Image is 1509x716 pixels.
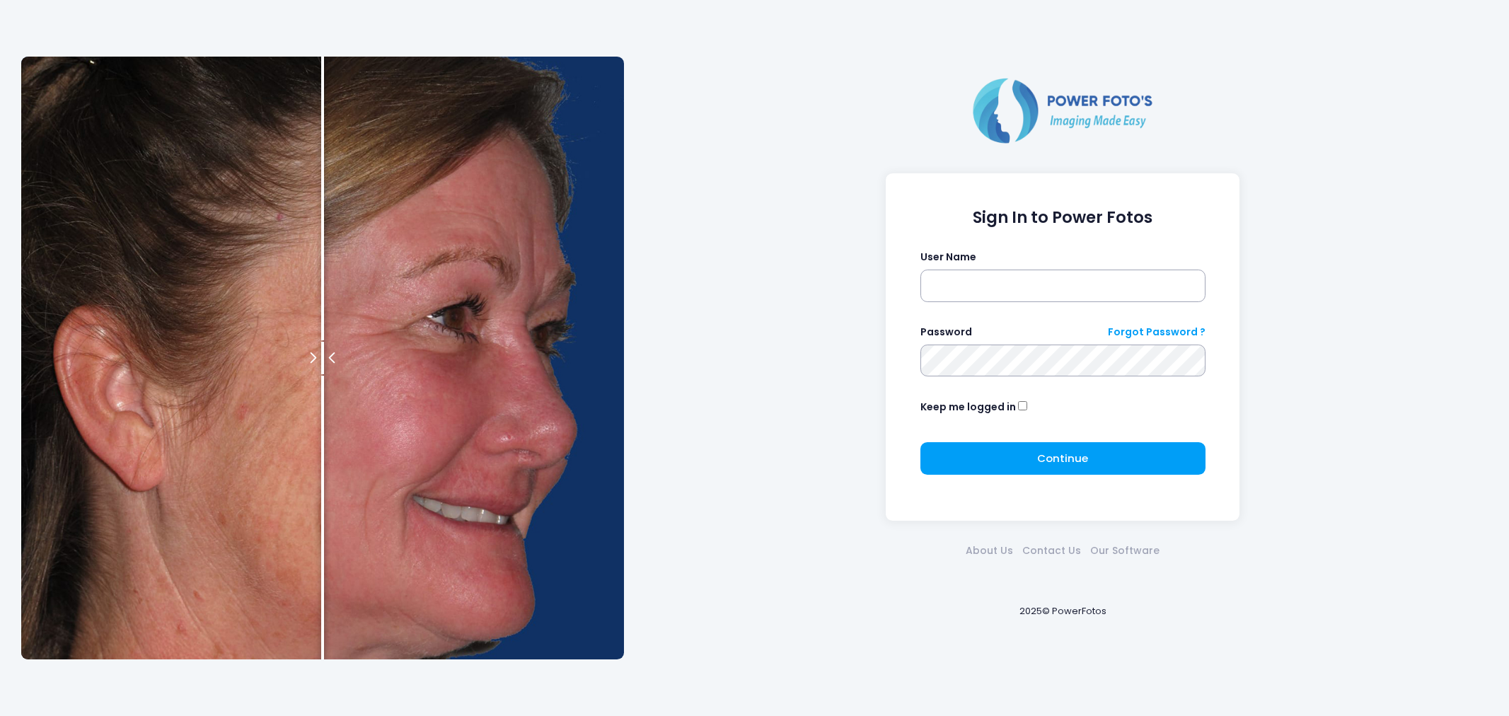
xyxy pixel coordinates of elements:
[967,75,1158,146] img: Logo
[1108,325,1206,340] a: Forgot Password ?
[638,582,1488,642] div: 2025© PowerFotos
[920,442,1206,475] button: Continue
[920,250,976,265] label: User Name
[1086,543,1164,558] a: Our Software
[961,543,1018,558] a: About Us
[920,325,972,340] label: Password
[1018,543,1086,558] a: Contact Us
[920,208,1206,227] h1: Sign In to Power Fotos
[920,400,1016,415] label: Keep me logged in
[1037,451,1088,466] span: Continue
